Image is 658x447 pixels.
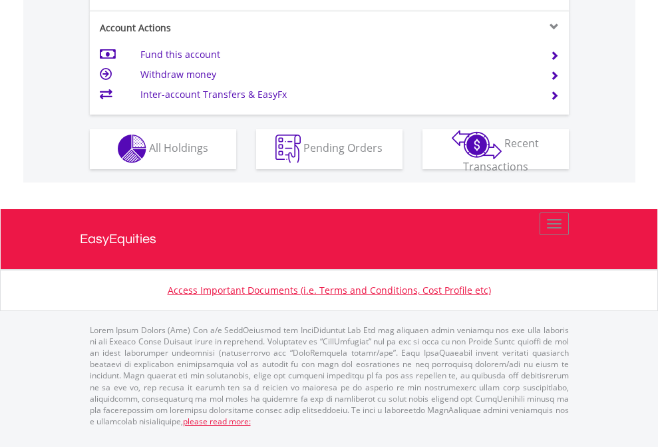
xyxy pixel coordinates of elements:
[168,284,491,296] a: Access Important Documents (i.e. Terms and Conditions, Cost Profile etc)
[80,209,579,269] a: EasyEquities
[140,45,534,65] td: Fund this account
[422,129,569,169] button: Recent Transactions
[140,65,534,85] td: Withdraw money
[183,416,251,427] a: please read more:
[256,129,403,169] button: Pending Orders
[452,130,502,159] img: transactions-zar-wht.png
[118,135,146,163] img: holdings-wht.png
[303,141,383,155] span: Pending Orders
[275,135,301,163] img: pending_instructions-wht.png
[90,324,569,427] p: Lorem Ipsum Dolors (Ame) Con a/e SeddOeiusmod tem InciDiduntut Lab Etd mag aliquaen admin veniamq...
[90,129,236,169] button: All Holdings
[463,136,540,174] span: Recent Transactions
[90,21,329,35] div: Account Actions
[149,141,208,155] span: All Holdings
[140,85,534,105] td: Inter-account Transfers & EasyFx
